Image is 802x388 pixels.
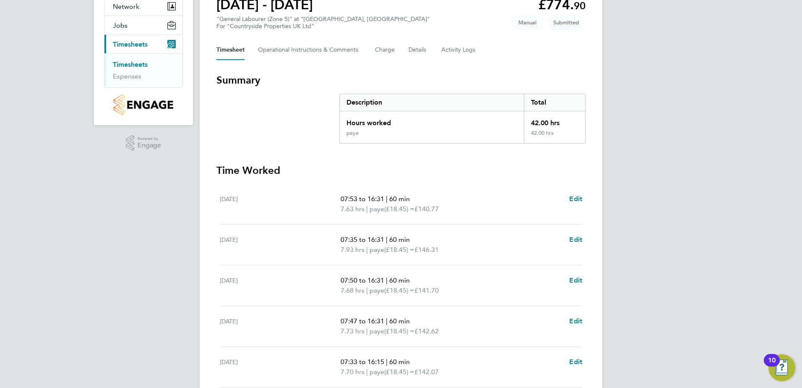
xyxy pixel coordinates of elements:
[524,130,585,143] div: 42.00 hrs
[341,236,384,244] span: 07:35 to 16:31
[569,235,582,245] a: Edit
[366,368,368,376] span: |
[384,327,414,335] span: (£18.45) =
[366,246,368,254] span: |
[386,358,388,366] span: |
[341,246,365,254] span: 7.93 hrs
[524,111,585,130] div: 42.00 hrs
[113,3,139,10] span: Network
[216,164,586,177] h3: Time Worked
[220,194,341,214] div: [DATE]
[414,368,439,376] span: £142.07
[386,317,388,325] span: |
[341,205,365,213] span: 7.63 hrs
[258,40,362,60] button: Operational Instructions & Comments
[126,135,161,151] a: Powered byEngage
[370,367,384,377] span: paye
[389,317,410,325] span: 60 min
[512,16,543,29] span: This timesheet was manually created.
[341,368,365,376] span: 7.70 hrs
[220,275,341,296] div: [DATE]
[384,286,414,294] span: (£18.45) =
[370,326,384,336] span: paye
[547,16,586,29] span: This timesheet is Submitted.
[104,53,182,87] div: Timesheets
[341,195,384,203] span: 07:53 to 16:31
[386,236,388,244] span: |
[366,327,368,335] span: |
[389,358,410,366] span: 60 min
[113,60,148,68] a: Timesheets
[386,195,388,203] span: |
[375,40,395,60] button: Charge
[104,16,182,34] button: Jobs
[384,368,414,376] span: (£18.45) =
[220,235,341,255] div: [DATE]
[339,94,586,144] div: Summary
[341,317,384,325] span: 07:47 to 16:31
[346,130,359,136] div: paye
[216,23,430,30] div: For "Countryside Properties UK Ltd"
[569,194,582,204] a: Edit
[220,316,341,336] div: [DATE]
[384,205,414,213] span: (£18.45) =
[114,94,173,115] img: countryside-properties-logo-retina.png
[384,246,414,254] span: (£18.45) =
[414,327,439,335] span: £142.62
[370,204,384,214] span: paye
[414,205,439,213] span: £140.77
[341,327,365,335] span: 7.73 hrs
[524,94,585,111] div: Total
[216,16,430,30] div: "General Labourer (Zone 5)" at "[GEOGRAPHIC_DATA], [GEOGRAPHIC_DATA]"
[341,276,384,284] span: 07:50 to 16:31
[220,357,341,377] div: [DATE]
[138,135,161,142] span: Powered by
[138,142,161,149] span: Engage
[569,275,582,286] a: Edit
[768,354,795,381] button: Open Resource Center, 10 new notifications
[113,40,148,48] span: Timesheets
[389,236,410,244] span: 60 min
[569,317,582,325] span: Edit
[216,73,586,87] h3: Summary
[216,40,245,60] button: Timesheet
[389,195,410,203] span: 60 min
[341,286,365,294] span: 7.68 hrs
[104,35,182,53] button: Timesheets
[569,276,582,284] span: Edit
[569,357,582,367] a: Edit
[366,286,368,294] span: |
[441,40,477,60] button: Activity Logs
[414,286,439,294] span: £141.70
[569,316,582,326] a: Edit
[113,72,141,80] a: Expenses
[340,111,524,130] div: Hours worked
[366,205,368,213] span: |
[113,21,128,29] span: Jobs
[340,94,524,111] div: Description
[409,40,428,60] button: Details
[341,358,384,366] span: 07:33 to 16:15
[414,246,439,254] span: £146.31
[569,195,582,203] span: Edit
[569,236,582,244] span: Edit
[768,360,776,371] div: 10
[569,358,582,366] span: Edit
[370,286,384,296] span: paye
[386,276,388,284] span: |
[370,245,384,255] span: paye
[104,94,183,115] a: Go to home page
[389,276,410,284] span: 60 min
